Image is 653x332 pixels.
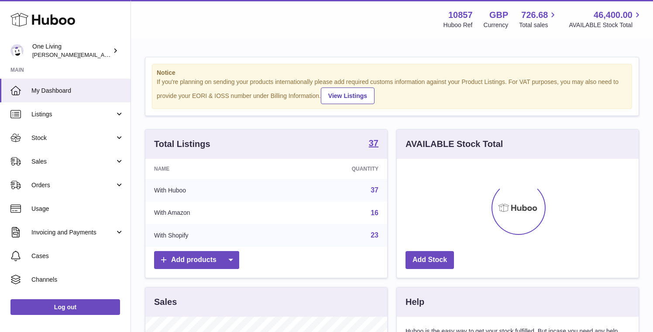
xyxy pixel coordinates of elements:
[569,21,643,29] span: AVAILABLE Stock Total
[406,138,503,150] h3: AVAILABLE Stock Total
[321,87,375,104] a: View Listings
[157,69,627,77] strong: Notice
[145,224,278,247] td: With Shopify
[489,9,508,21] strong: GBP
[145,159,278,179] th: Name
[519,21,558,29] span: Total sales
[31,181,115,189] span: Orders
[10,299,120,315] a: Log out
[154,296,177,308] h3: Sales
[278,159,387,179] th: Quantity
[406,251,454,269] a: Add Stock
[145,179,278,202] td: With Huboo
[31,110,115,119] span: Listings
[31,134,115,142] span: Stock
[369,139,378,149] a: 37
[484,21,509,29] div: Currency
[448,9,473,21] strong: 10857
[594,9,632,21] span: 46,400.00
[157,78,627,104] div: If you're planning on sending your products internationally please add required customs informati...
[371,231,378,239] a: 23
[369,139,378,147] strong: 37
[521,9,548,21] span: 726.68
[519,9,558,29] a: 726.68 Total sales
[154,251,239,269] a: Add products
[569,9,643,29] a: 46,400.00 AVAILABLE Stock Total
[31,252,124,260] span: Cases
[154,138,210,150] h3: Total Listings
[31,87,124,95] span: My Dashboard
[31,157,115,166] span: Sales
[31,276,124,284] span: Channels
[406,296,424,308] h3: Help
[31,228,115,237] span: Invoicing and Payments
[145,202,278,224] td: With Amazon
[31,205,124,213] span: Usage
[10,44,24,57] img: Jessica@oneliving.com
[371,209,378,217] a: 16
[32,42,111,59] div: One Living
[443,21,473,29] div: Huboo Ref
[371,186,378,194] a: 37
[32,51,175,58] span: [PERSON_NAME][EMAIL_ADDRESS][DOMAIN_NAME]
